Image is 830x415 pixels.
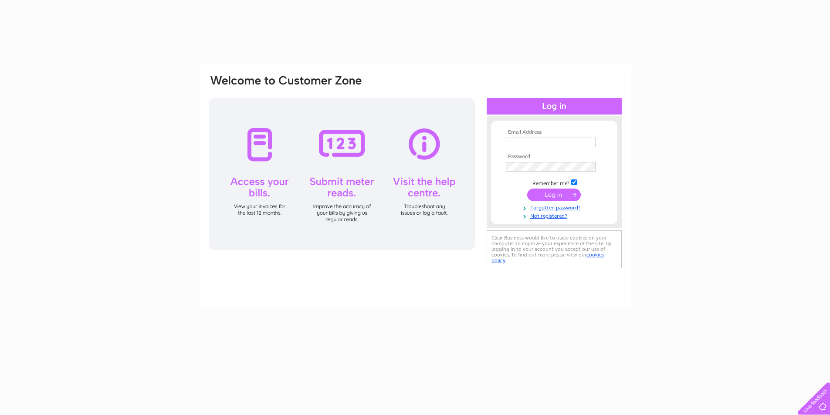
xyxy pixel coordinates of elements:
[506,211,605,219] a: Not registered?
[487,230,622,268] div: Clear Business would like to place cookies on your computer to improve your experience of the sit...
[504,154,605,160] th: Password:
[506,203,605,211] a: Forgotten password?
[527,189,581,201] input: Submit
[504,178,605,187] td: Remember me?
[491,252,604,263] a: cookies policy
[504,129,605,135] th: Email Address:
